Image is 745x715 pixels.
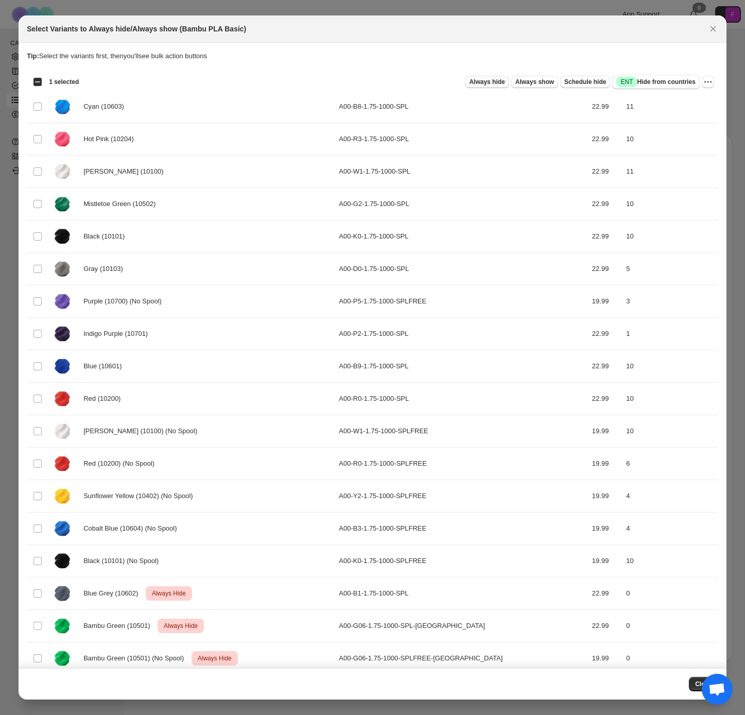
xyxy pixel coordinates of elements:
[83,426,203,436] span: [PERSON_NAME] (10100) (No Spool)
[589,188,623,220] td: 22.99
[83,458,160,469] span: Red (10200) (No Spool)
[49,645,75,671] img: BambuGreen_b518fb78-9076-4d7d-96a1-7336b2ad5de0.webp
[589,220,623,253] td: 22.99
[83,329,153,339] span: Indigo Purple (10701)
[702,674,733,705] a: Open chat
[83,361,127,371] span: Blue (10601)
[589,577,623,610] td: 22.99
[83,199,161,209] span: Mistletoe Green (10502)
[49,94,75,120] img: PLABasicCyan.webp
[49,418,75,444] img: BasicJadeWhite.webp
[564,78,606,86] span: Schedule hide
[336,642,589,675] td: A00-G06-1.75-1000-SPLFREE-[GEOGRAPHIC_DATA]
[83,556,164,566] span: Black (10101) (No Spool)
[589,350,623,383] td: 22.99
[589,513,623,545] td: 19.99
[612,75,699,89] button: SuccessENTHide from countries
[83,653,189,663] span: Bambu Green (10501) (No Spool)
[589,318,623,350] td: 22.99
[623,545,718,577] td: 10
[83,264,128,274] span: Gray (10103)
[49,321,75,347] img: IndigoPurple_cbbb6624-e651-472e-94fb-1d860295df24.webp
[336,415,589,448] td: A00-W1-1.75-1000-SPLFREE
[336,318,589,350] td: A00-P2-1.75-1000-SPL
[83,588,144,599] span: Blue Grey (10602)
[49,159,75,184] img: White_1200x_a6e56ec5-c1eb-4aea-9d14-440c3e7f6d84.webp
[465,76,509,88] button: Always hide
[589,156,623,188] td: 22.99
[49,224,75,249] img: PLA-Basic_Black_444b68e3-bedb-4d8a-b3c8-016d8073781c.webp
[589,610,623,642] td: 22.99
[83,101,130,112] span: Cyan (10603)
[336,91,589,123] td: A00-B8-1.75-1000-SPL
[589,415,623,448] td: 19.99
[623,91,718,123] td: 11
[336,220,589,253] td: A00-K0-1.75-1000-SPL
[196,652,234,665] span: Always Hide
[702,76,714,88] button: More actions
[336,610,589,642] td: A00-G06-1.75-1000-SPL-[GEOGRAPHIC_DATA]
[49,353,75,379] img: PLAbasicBlue.webp
[623,415,718,448] td: 10
[83,166,169,177] span: [PERSON_NAME] (10100)
[83,523,182,534] span: Cobalt Blue (10604) (No Spool)
[49,78,79,86] span: 1 selected
[336,383,589,415] td: A00-R0-1.75-1000-SPL
[589,448,623,480] td: 19.99
[511,76,558,88] button: Always show
[623,480,718,513] td: 4
[49,613,75,639] img: BambuGreen_c8e4fde0-57ce-46f5-b834-c4072ba3aac0.webp
[623,642,718,675] td: 0
[623,513,718,545] td: 4
[623,123,718,156] td: 10
[336,156,589,188] td: A00-W1-1.75-1000-SPL
[83,231,130,242] span: Black (10101)
[623,610,718,642] td: 0
[689,677,718,691] button: Close
[27,52,39,60] strong: Tip:
[589,480,623,513] td: 19.99
[162,620,200,632] span: Always Hide
[49,581,75,606] img: Bluegray_9c119e3c-cc55-48e7-9d9e-c66bdf9e284d.webp
[623,577,718,610] td: 0
[336,285,589,318] td: A00-P5-1.75-1000-SPLFREE
[49,483,75,509] img: SunflowerYellow.webp
[83,296,167,307] span: Purple (10700) (No Spool)
[336,123,589,156] td: A00-R3-1.75-1000-SPL
[589,253,623,285] td: 22.99
[49,516,75,541] img: PLABasicCobaltBlue_742b0820-2cef-42b5-b251-718e5c98aebd.webp
[49,288,75,314] img: PLAPurple_1600x_0bde9bc7-5208-4ae2-9a59-3935b79bf3fe.webp
[589,123,623,156] td: 22.99
[623,220,718,253] td: 10
[49,256,75,282] img: PLA-Basic_Gray_1200x_822743a2-7f6c-4c0a-8e88-67cb4f321900.webp
[83,134,139,144] span: Hot Pink (10204)
[515,78,554,86] span: Always show
[589,642,623,675] td: 19.99
[623,448,718,480] td: 6
[336,577,589,610] td: A00-B1-1.75-1000-SPL
[623,318,718,350] td: 1
[589,545,623,577] td: 19.99
[336,188,589,220] td: A00-G2-1.75-1000-SPL
[589,383,623,415] td: 22.99
[336,480,589,513] td: A00-Y2-1.75-1000-SPLFREE
[623,285,718,318] td: 3
[336,513,589,545] td: A00-B3-1.75-1000-SPLFREE
[49,451,75,476] img: PLABasicRed_a301ec03-cac1-478d-aac7-b01ac3a25308.webp
[83,394,126,404] span: Red (10200)
[336,545,589,577] td: A00-K0-1.75-1000-SPLFREE
[49,548,75,574] img: PLA-Basic_Black.webp
[695,680,712,688] span: Close
[623,383,718,415] td: 10
[27,51,718,61] p: Select the variants first, then you'll see bulk action buttons
[589,91,623,123] td: 22.99
[589,285,623,318] td: 19.99
[623,156,718,188] td: 11
[623,188,718,220] td: 10
[150,587,188,600] span: Always Hide
[620,78,633,86] span: ENT
[83,491,198,501] span: Sunflower Yellow (10402) (No Spool)
[27,24,246,34] h2: Select Variants to Always hide/Always show (Bambu PLA Basic)
[469,78,505,86] span: Always hide
[560,76,610,88] button: Schedule hide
